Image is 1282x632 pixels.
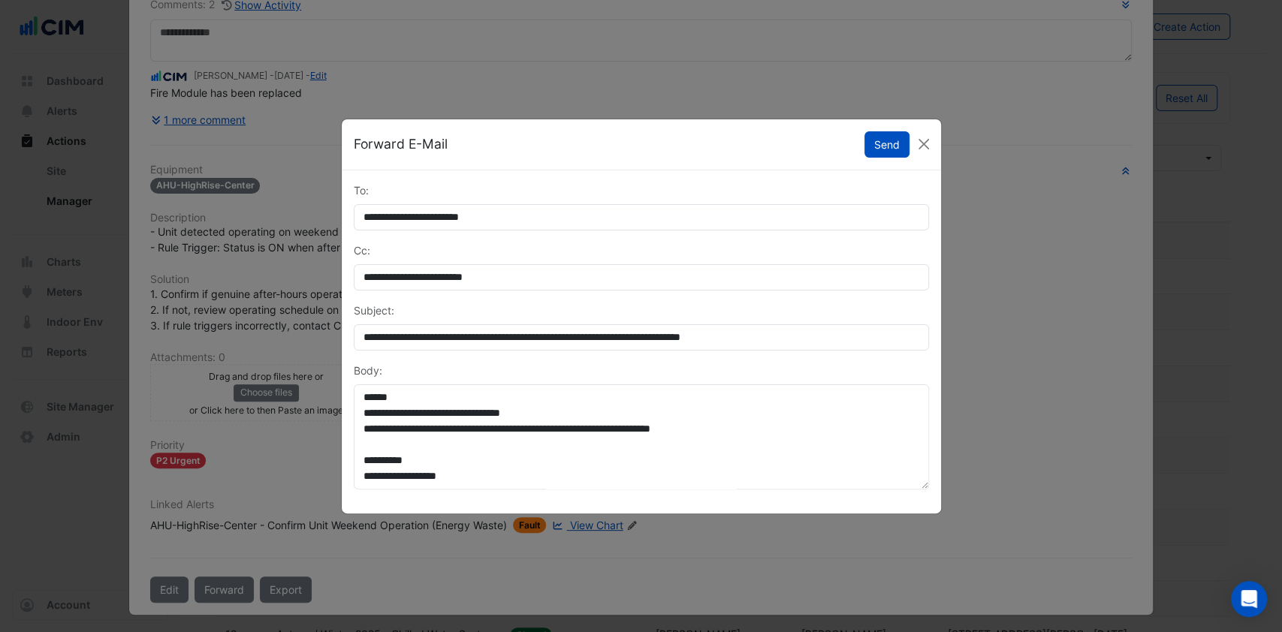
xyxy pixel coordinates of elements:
button: Send [864,131,909,158]
div: Open Intercom Messenger [1231,581,1267,617]
label: To: [354,182,369,198]
label: Subject: [354,302,394,318]
button: Close [912,133,935,155]
label: Cc: [354,242,370,258]
label: Body: [354,363,382,378]
h5: Forward E-Mail [354,134,448,154]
